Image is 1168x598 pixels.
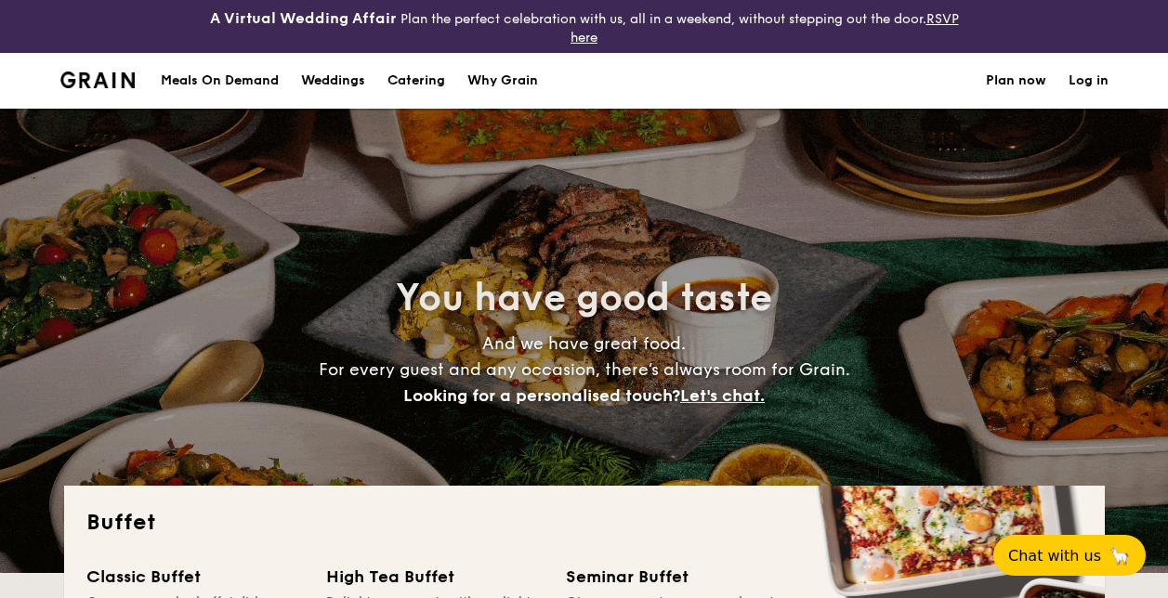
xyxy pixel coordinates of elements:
div: Plan the perfect celebration with us, all in a weekend, without stepping out the door. [195,7,974,45]
div: Seminar Buffet [566,564,783,590]
h1: Catering [387,53,445,109]
div: High Tea Buffet [326,564,544,590]
a: Meals On Demand [150,53,290,109]
div: Meals On Demand [161,53,279,109]
a: Log in [1069,53,1109,109]
span: 🦙 [1109,545,1131,566]
h4: A Virtual Wedding Affair [210,7,397,30]
h2: Buffet [86,508,1083,538]
div: Weddings [301,53,365,109]
button: Chat with us🦙 [993,535,1146,576]
a: Weddings [290,53,376,109]
a: Why Grain [456,53,549,109]
div: Classic Buffet [86,564,304,590]
span: Let's chat. [680,385,765,406]
a: Catering [376,53,456,109]
div: Why Grain [467,53,538,109]
span: Chat with us [1008,547,1101,565]
a: Logotype [60,71,136,88]
a: Plan now [986,53,1046,109]
img: Grain [60,71,136,88]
